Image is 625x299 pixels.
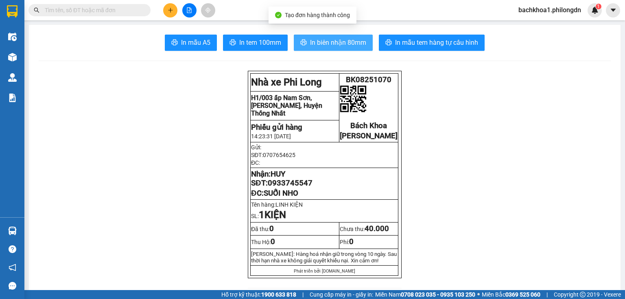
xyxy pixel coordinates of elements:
strong: KIỆN [264,209,286,220]
span: 0707654625 [263,152,295,158]
img: icon-new-feature [591,7,599,14]
span: printer [229,39,236,47]
span: In mẫu A5 [181,37,210,48]
span: file-add [186,7,192,13]
span: In mẫu tem hàng tự cấu hình [395,37,478,48]
td: Đã thu: [251,223,339,236]
li: Phi Long (Đồng Nai) [4,49,73,60]
span: SL: [251,213,286,219]
span: 0 [269,224,274,233]
span: | [546,290,548,299]
span: H1/003 ấp Nam Sơn, [PERSON_NAME], Huyện Thống Nhất [251,94,322,117]
span: 1 [259,209,264,220]
span: 1 [597,4,600,9]
span: Bách Khoa [350,121,387,130]
button: aim [201,3,215,17]
td: Chưa thu: [339,223,398,236]
img: warehouse-icon [8,33,17,41]
p: Gửi: [251,144,398,151]
span: ĐC: [251,159,260,166]
span: 14:23:31 [DATE] [251,133,291,140]
strong: 0369 525 060 [505,291,540,298]
p: Tên hàng: [251,201,398,208]
button: printerIn biên nhận 80mm [294,35,373,51]
span: printer [171,39,178,47]
span: Miền Bắc [482,290,540,299]
span: HUY [271,170,285,179]
img: qr-code [340,85,367,112]
span: SUỐI NHO [264,189,298,198]
span: 40.000 [365,224,389,233]
button: caret-down [606,3,620,17]
span: LINH KIỆN [275,201,306,208]
span: BK08251070 [346,75,391,84]
td: Thu Hộ: [251,236,339,249]
span: printer [300,39,307,47]
span: notification [9,264,16,271]
img: warehouse-icon [8,227,17,235]
span: Hỗ trợ kỹ thuật: [221,290,296,299]
span: copyright [580,292,586,297]
span: printer [385,39,392,47]
span: check-circle [275,12,282,18]
span: aim [205,7,211,13]
button: printerIn tem 100mm [223,35,288,51]
button: printerIn mẫu tem hàng tự cấu hình [379,35,485,51]
button: file-add [182,3,197,17]
img: logo.jpg [4,4,49,49]
span: question-circle [9,245,16,253]
span: 0 [271,237,275,246]
span: | [302,290,304,299]
span: bachkhoa1.philongdn [512,5,588,15]
span: caret-down [610,7,617,14]
input: Tìm tên, số ĐT hoặc mã đơn [45,6,141,15]
span: plus [168,7,173,13]
strong: 1900 633 818 [261,291,296,298]
span: Cung cấp máy in - giấy in: [310,290,373,299]
sup: 1 [596,4,601,9]
span: Miền Nam [375,290,475,299]
span: 0 [349,237,354,246]
span: ĐC: [251,189,298,198]
img: warehouse-icon [8,73,17,82]
button: plus [163,3,177,17]
span: [PERSON_NAME] [340,131,398,140]
button: printerIn mẫu A5 [165,35,217,51]
img: warehouse-icon [8,53,17,61]
span: Tạo đơn hàng thành công [285,12,350,18]
span: 0933745547 [268,179,312,188]
span: In tem 100mm [239,37,281,48]
li: In ngày: 14:18 14/08 [4,60,73,72]
span: [PERSON_NAME]: Hàng hoá nhận giữ trong vòng 10 ngày. Sau thời hạn nhà xe không giải quy... [251,251,397,264]
strong: 0708 023 035 - 0935 103 250 [401,291,475,298]
span: Phát triển bởi [DOMAIN_NAME] [294,268,355,274]
span: message [9,282,16,290]
td: Phí: [339,236,398,249]
img: logo-vxr [7,5,17,17]
strong: Nhà xe Phi Long [251,76,322,88]
span: search [34,7,39,13]
span: SĐT: [251,152,295,158]
strong: Phiếu gửi hàng [251,123,302,132]
span: In biên nhận 80mm [310,37,366,48]
span: ⚪️ [477,293,480,296]
strong: Nhận: SĐT: [251,170,312,188]
img: solution-icon [8,94,17,102]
